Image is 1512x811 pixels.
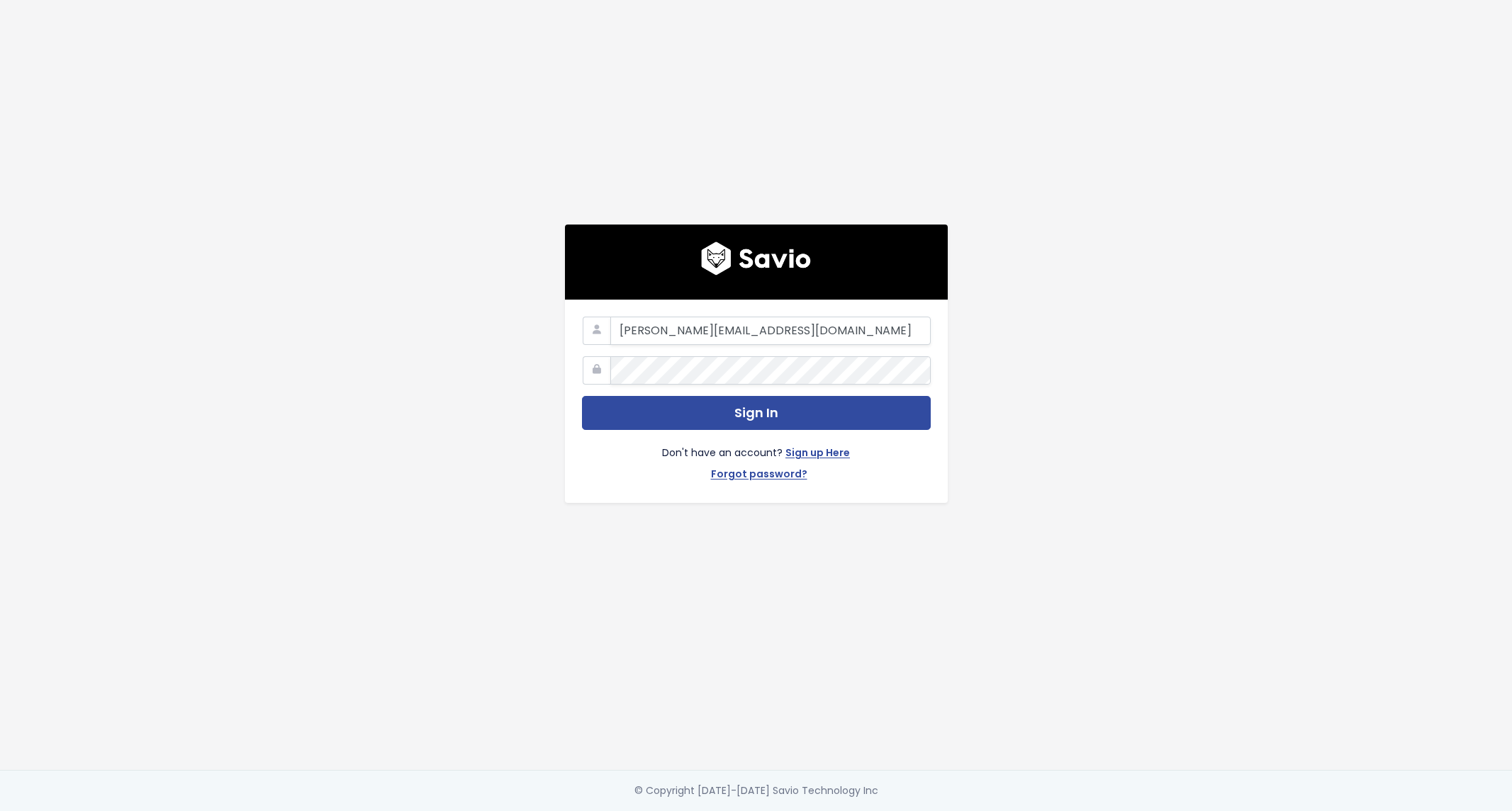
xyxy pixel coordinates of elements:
[582,430,931,485] div: Don't have an account?
[582,396,931,431] button: Sign In
[701,242,811,276] img: logo600x187.a314fd40982d.png
[634,782,878,800] div: © Copyright [DATE]-[DATE] Savio Technology Inc
[785,444,850,465] a: Sign up Here
[610,317,931,345] input: Your Work Email Address
[711,465,807,486] a: Forgot password?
